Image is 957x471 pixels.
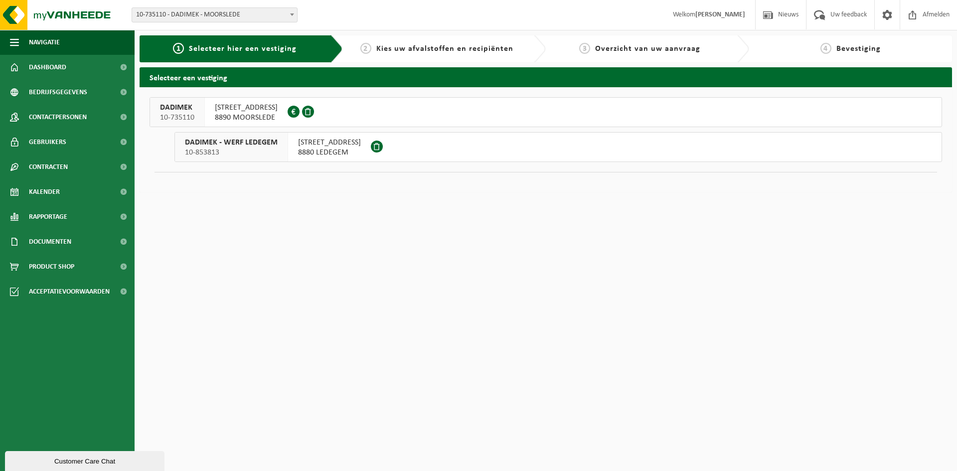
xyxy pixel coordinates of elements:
span: Bedrijfsgegevens [29,80,87,105]
span: DADIMEK - WERF LEDEGEM [185,138,278,148]
button: DADIMEK - WERF LEDEGEM 10-853813 [STREET_ADDRESS]8880 LEDEGEM [174,132,942,162]
h2: Selecteer een vestiging [140,67,952,87]
span: Selecteer hier een vestiging [189,45,297,53]
span: [STREET_ADDRESS] [215,103,278,113]
span: 4 [820,43,831,54]
span: 8880 LEDEGEM [298,148,361,157]
span: Overzicht van uw aanvraag [595,45,700,53]
span: 10-735110 [160,113,194,123]
span: Product Shop [29,254,74,279]
strong: [PERSON_NAME] [695,11,745,18]
span: Acceptatievoorwaarden [29,279,110,304]
span: 1 [173,43,184,54]
span: Kies uw afvalstoffen en recipiënten [376,45,513,53]
span: Documenten [29,229,71,254]
span: [STREET_ADDRESS] [298,138,361,148]
span: 10-735110 - DADIMEK - MOORSLEDE [132,8,297,22]
span: Gebruikers [29,130,66,155]
iframe: chat widget [5,449,166,471]
span: 8890 MOORSLEDE [215,113,278,123]
span: Navigatie [29,30,60,55]
span: 10-735110 - DADIMEK - MOORSLEDE [132,7,298,22]
span: Rapportage [29,204,67,229]
span: Bevestiging [836,45,881,53]
span: 10-853813 [185,148,278,157]
span: Kalender [29,179,60,204]
span: Dashboard [29,55,66,80]
button: DADIMEK 10-735110 [STREET_ADDRESS]8890 MOORSLEDE [150,97,942,127]
span: Contracten [29,155,68,179]
span: 2 [360,43,371,54]
span: DADIMEK [160,103,194,113]
span: 3 [579,43,590,54]
span: Contactpersonen [29,105,87,130]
